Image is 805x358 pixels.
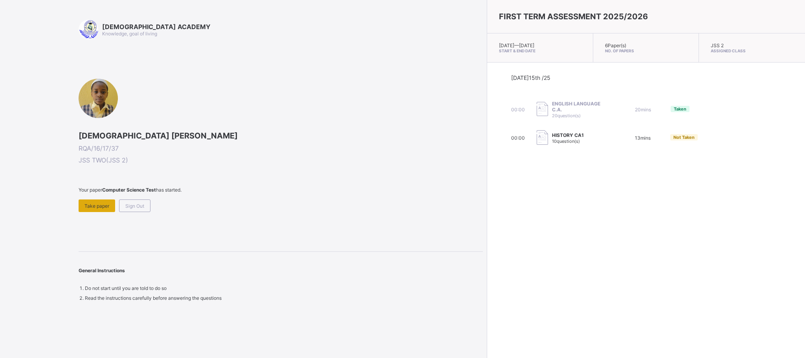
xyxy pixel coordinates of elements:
[79,156,483,164] span: JSS TWO ( JSS 2 )
[552,101,611,113] span: ENGLISH LANGUAGE C.A.
[605,48,687,53] span: No. of Papers
[499,12,648,21] span: FIRST TERM ASSESSMENT 2025/2026
[511,135,525,141] span: 00:00
[537,130,548,145] img: take_paper.cd97e1aca70de81545fe8e300f84619e.svg
[125,203,144,209] span: Sign Out
[79,131,483,140] span: [DEMOGRAPHIC_DATA] [PERSON_NAME]
[605,42,626,48] span: 6 Paper(s)
[673,135,695,140] span: Not Taken
[79,268,125,273] span: General Instructions
[711,48,793,53] span: Assigned Class
[85,295,222,301] span: Read the instructions carefully before answering the questions
[102,187,156,193] b: Computer Science Test
[511,74,550,81] span: [DATE] 15th /25
[552,132,584,138] span: HISTORY CA1
[711,42,724,48] span: JSS 2
[635,135,651,141] span: 13 mins
[552,138,580,144] span: 10 question(s)
[102,23,211,31] span: [DEMOGRAPHIC_DATA] ACADEMY
[674,106,686,112] span: Taken
[537,102,548,116] img: take_paper.cd97e1aca70de81545fe8e300f84619e.svg
[635,107,651,113] span: 20 mins
[79,187,483,193] span: Your paper has started.
[85,285,167,291] span: Do not start until you are told to do so
[102,31,157,37] span: Knowledge, goal of living
[552,113,581,118] span: 20 question(s)
[84,203,109,209] span: Take paper
[511,107,525,113] span: 00:00
[499,48,581,53] span: Start & End Date
[79,144,483,152] span: RQA/16/17/37
[499,42,534,48] span: [DATE] — [DATE]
